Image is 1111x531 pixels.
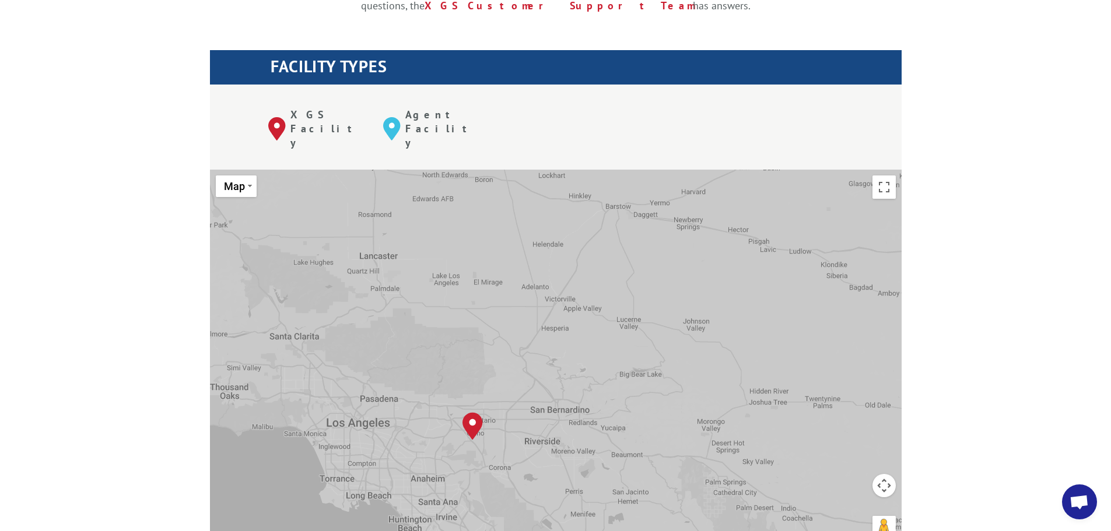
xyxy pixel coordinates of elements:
p: XGS Facility [290,108,366,149]
button: Map camera controls [872,474,896,497]
button: Change map style [216,175,257,197]
span: Map [224,180,245,192]
button: Toggle fullscreen view [872,175,896,199]
p: Agent Facility [405,108,481,149]
a: Open chat [1062,484,1097,519]
div: Chino, CA [462,412,483,440]
h1: FACILITY TYPES [271,58,902,80]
